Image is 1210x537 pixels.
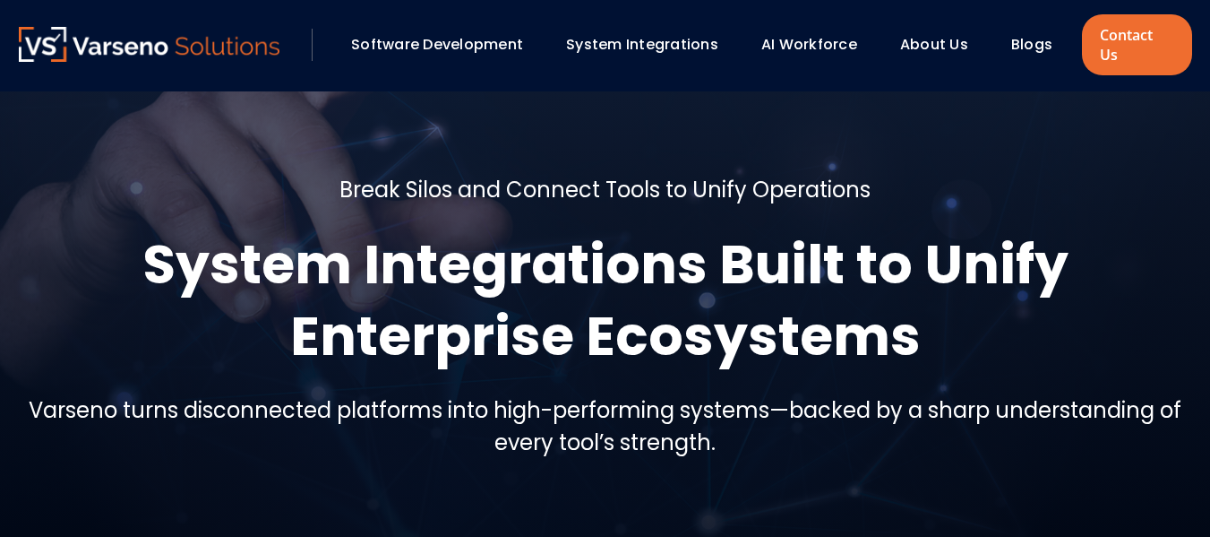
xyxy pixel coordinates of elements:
a: AI Workforce [761,34,857,55]
div: Blogs [1002,30,1077,60]
div: System Integrations [557,30,743,60]
a: About Us [900,34,968,55]
img: Varseno Solutions – Product Engineering & IT Services [19,27,280,62]
a: Contact Us [1082,14,1191,75]
a: Blogs [1011,34,1052,55]
div: AI Workforce [752,30,882,60]
h5: Break Silos and Connect Tools to Unify Operations [339,174,871,206]
h1: System Integrations Built to Unify Enterprise Ecosystems [19,229,1192,372]
a: Varseno Solutions – Product Engineering & IT Services [19,27,280,63]
a: Software Development [351,34,523,55]
div: Software Development [342,30,548,60]
h5: Varseno turns disconnected platforms into high-performing systems—backed by a sharp understanding... [19,394,1192,459]
div: About Us [891,30,993,60]
a: System Integrations [566,34,718,55]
